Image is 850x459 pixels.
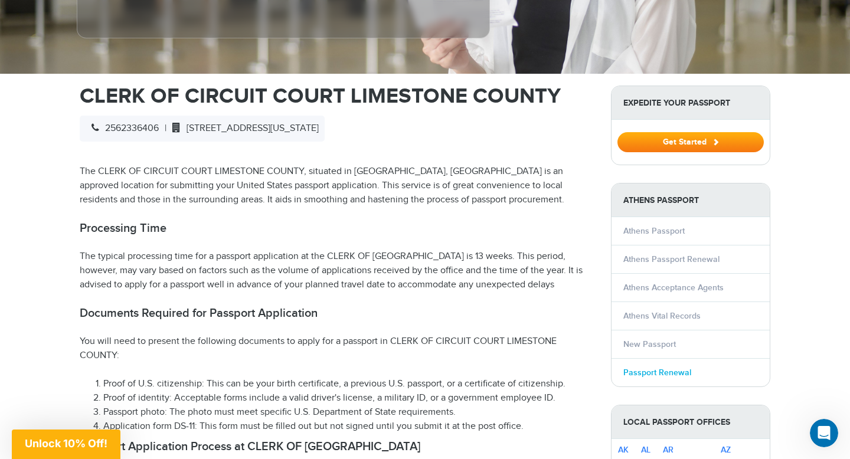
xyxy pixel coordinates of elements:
a: Athens Acceptance Agents [623,283,724,293]
div: Unlock 10% Off! [12,430,120,459]
a: Athens Passport [623,226,685,236]
li: Proof of U.S. citizenship: This can be your birth certificate, a previous U.S. passport, or a cer... [103,377,593,391]
a: AK [618,445,629,455]
a: AZ [721,445,731,455]
p: You will need to present the following documents to apply for a passport in CLERK OF CIRCUIT COUR... [80,335,593,363]
iframe: Intercom live chat [810,419,838,447]
a: Athens Vital Records [623,311,701,321]
a: Passport Renewal [623,368,691,378]
a: AR [663,445,674,455]
a: New Passport [623,339,676,349]
a: AL [641,445,650,455]
p: The CLERK OF CIRCUIT COURT LIMESTONE COUNTY, situated in [GEOGRAPHIC_DATA], [GEOGRAPHIC_DATA] is ... [80,165,593,207]
strong: Local Passport Offices [612,405,770,439]
h2: Passport Application Process at CLERK OF [GEOGRAPHIC_DATA] [80,440,593,454]
li: Proof of identity: Acceptable forms include a valid driver's license, a military ID, or a governm... [103,391,593,405]
strong: Athens Passport [612,183,770,217]
h1: CLERK OF CIRCUIT COURT LIMESTONE COUNTY [80,86,593,107]
button: Get Started [617,132,764,152]
span: Unlock 10% Off! [25,437,107,450]
p: The typical processing time for a passport application at the CLERK OF [GEOGRAPHIC_DATA] is 13 we... [80,250,593,292]
strong: Expedite Your Passport [612,86,770,120]
a: Athens Passport Renewal [623,254,720,264]
a: Get Started [617,137,764,146]
span: 2562336406 [86,123,159,134]
li: Passport photo: The photo must meet specific U.S. Department of State requirements. [103,405,593,419]
span: [STREET_ADDRESS][US_STATE] [166,123,319,134]
div: | [80,116,325,142]
li: Application form DS-11: This form must be filled out but not signed until you submit it at the po... [103,419,593,434]
h2: Processing Time [80,221,593,235]
h2: Documents Required for Passport Application [80,306,593,320]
